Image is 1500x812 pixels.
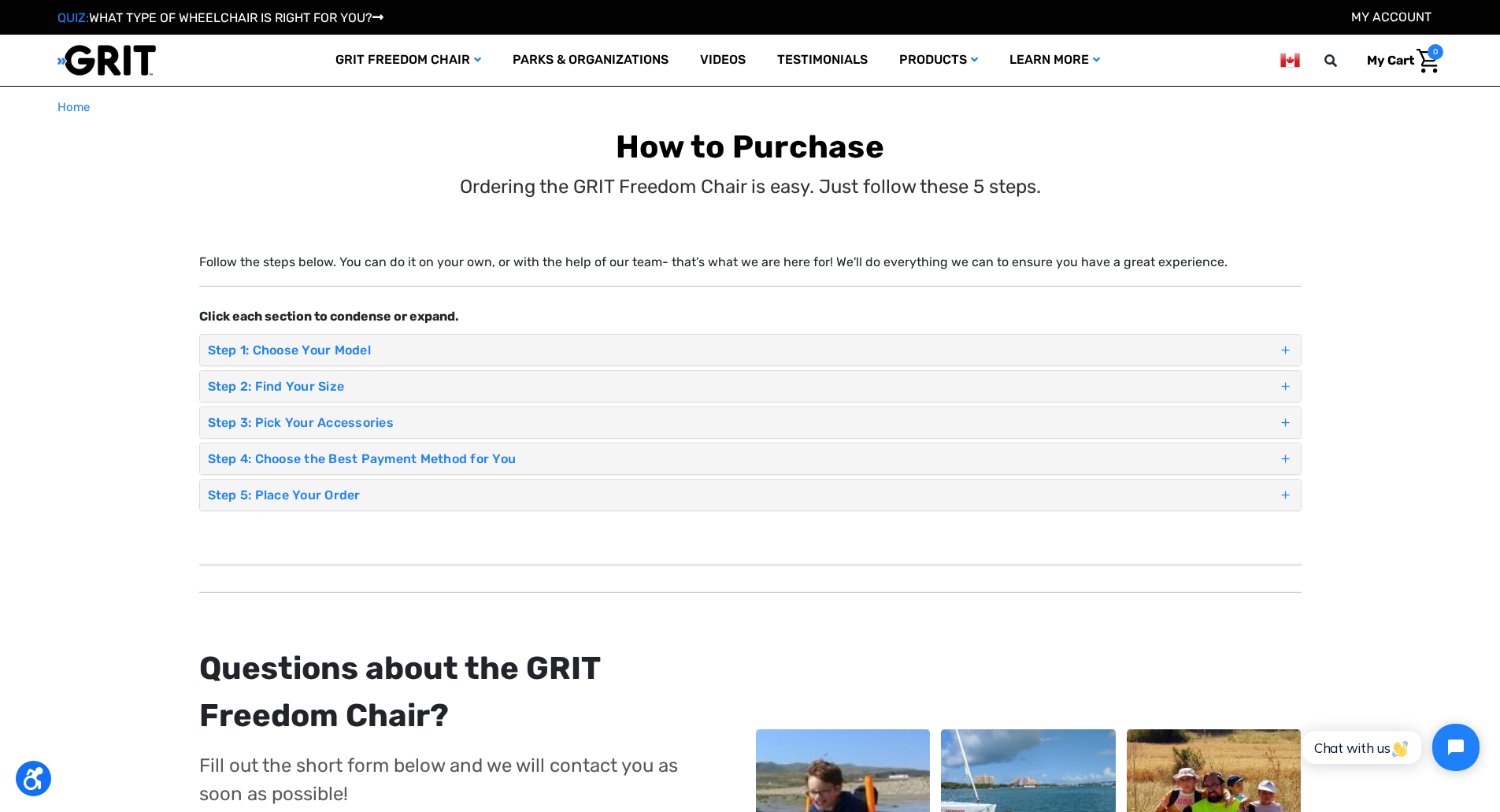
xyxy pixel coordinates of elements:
img: ca.png [1280,50,1299,70]
a: Account [1351,9,1431,24]
p: Ordering the GRIT Freedom Chair is easy. Just follow these 5 steps. [460,172,1041,201]
p: Fill out the short form below and we will contact you as soon as possible! [199,751,696,808]
strong: Click each section to condense or expand. [199,309,459,324]
h4: Step 4: Choose the Best Payment Method for You [208,451,1278,466]
div: Questions about the GRIT Freedom Chair? [199,645,696,740]
iframe: Tidio Chat [1285,710,1493,784]
a: Home [57,98,90,117]
img: GRIT All-Terrain Wheelchair and Mobility Equipment [57,44,156,76]
a: Learn More [994,35,1116,86]
input: Search [1331,44,1355,77]
img: Cart [1417,49,1439,73]
h4: Step 5: Place Your Order [208,488,1278,502]
nav: Breadcrumb [57,98,1443,117]
span: My Cart [1367,53,1414,68]
span: 0 [1428,44,1443,60]
a: QUIZ:WHAT TYPE OF WHEELCHAIR IS RIGHT FOR YOU? [57,10,383,25]
a: Parks & Organizations [497,35,684,86]
a: Cart with 0 items [1355,44,1443,77]
a: Videos [684,35,761,86]
a: Testimonials [761,35,883,86]
h4: Step 2: Find Your Size [208,379,1278,394]
h4: Step 1: Choose Your Model [208,343,1278,358]
span: QUIZ: [57,10,89,25]
a: Products [883,35,994,86]
h4: Step 3: Pick Your Accessories [208,415,1278,430]
span: Home [57,100,90,114]
a: GRIT Freedom Chair [320,35,497,86]
b: How to Purchase [616,128,884,165]
p: Follow the steps below. You can do it on your own, or with the help of our team- that’s what we a... [199,253,1302,272]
